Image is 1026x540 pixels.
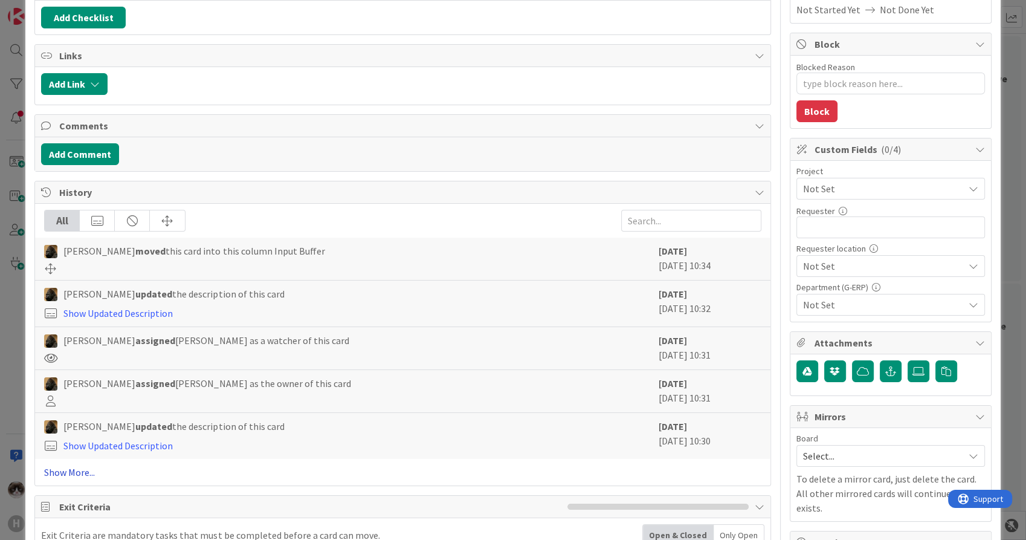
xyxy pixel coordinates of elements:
input: Search... [621,210,761,232]
div: Requester location [796,244,985,253]
b: assigned [135,377,175,389]
span: Exit Criteria [59,499,561,514]
b: updated [135,288,172,300]
button: Block [796,100,837,122]
b: [DATE] [659,288,687,300]
b: [DATE] [659,334,687,346]
b: [DATE] [659,377,687,389]
a: Show More... [44,465,761,480]
b: [DATE] [659,420,687,432]
span: Support [25,2,55,16]
b: [DATE] [659,245,687,257]
div: Department (G-ERP) [796,283,985,291]
span: Custom Fields [815,142,969,157]
a: Show Updated Description [63,307,173,319]
img: ND [44,245,57,258]
span: ( 0/4 ) [881,143,901,155]
button: Add Checklist [41,7,126,28]
b: updated [135,420,172,432]
span: Not Done Yet [880,2,934,17]
div: All [45,210,80,231]
span: Not Set [803,258,958,275]
span: Links [59,48,748,63]
span: [PERSON_NAME] [PERSON_NAME] as the owner of this card [63,376,350,391]
span: Not Set [803,180,958,197]
span: Comments [59,119,748,133]
span: [PERSON_NAME] the description of this card [63,419,284,434]
span: [PERSON_NAME] this card into this column Input Buffer [63,244,324,258]
b: moved [135,245,166,257]
div: [DATE] 10:31 [659,333,761,363]
b: assigned [135,334,175,346]
span: Attachments [815,336,969,350]
img: ND [44,288,57,301]
div: [DATE] 10:31 [659,376,761,406]
span: Select... [803,447,958,464]
span: Not Set [803,298,964,312]
button: Add Comment [41,143,119,165]
span: Not Started Yet [796,2,860,17]
div: [DATE] 10:30 [659,419,761,453]
span: Block [815,37,969,51]
span: Board [796,434,818,443]
div: [DATE] 10:34 [659,244,761,274]
a: Show Updated Description [63,440,173,452]
span: [PERSON_NAME] the description of this card [63,287,284,301]
label: Requester [796,206,835,216]
img: ND [44,377,57,391]
img: ND [44,334,57,348]
span: Mirrors [815,409,969,424]
img: ND [44,420,57,434]
span: History [59,185,748,200]
div: Project [796,167,985,175]
label: Blocked Reason [796,62,855,73]
div: [DATE] 10:32 [659,287,761,320]
p: To delete a mirror card, just delete the card. All other mirrored cards will continue to exists. [796,472,985,515]
span: [PERSON_NAME] [PERSON_NAME] as a watcher of this card [63,333,349,348]
button: Add Link [41,73,108,95]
